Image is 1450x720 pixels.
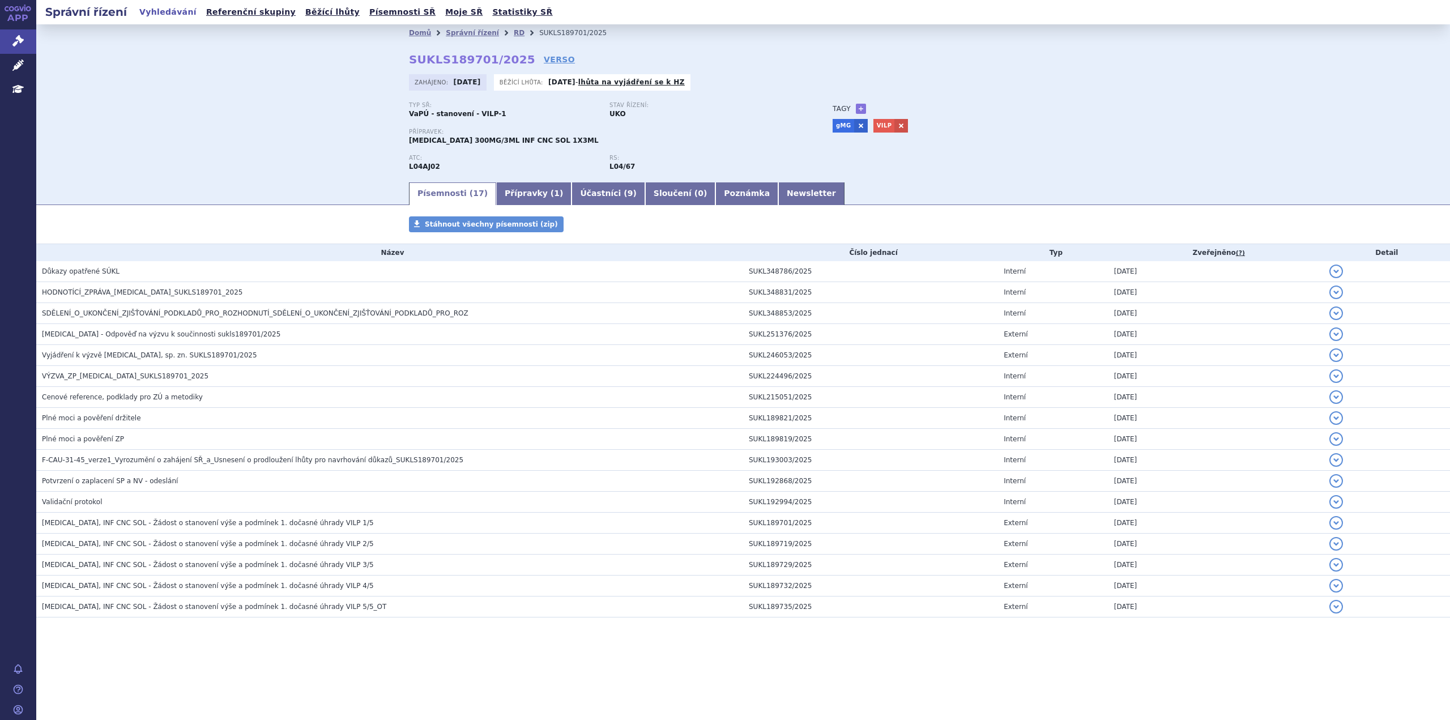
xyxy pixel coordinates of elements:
td: [DATE] [1108,345,1324,366]
td: [DATE] [1108,324,1324,345]
th: Typ [998,244,1108,261]
button: detail [1329,286,1343,299]
span: HODNOTÍCÍ_ZPRÁVA_ULTOMIRIS_SUKLS189701_2025 [42,288,243,296]
span: 17 [473,189,484,198]
span: ULTOMIRIS, INF CNC SOL - Žádost o stanovení výše a podmínek 1. dočasné úhrady VILP 4/5 [42,582,374,590]
span: Běžící lhůta: [500,78,545,87]
th: Název [36,244,743,261]
strong: SUKLS189701/2025 [409,53,535,66]
a: gMG [833,119,854,133]
p: - [548,78,685,87]
a: Účastníci (9) [572,182,645,205]
span: Interní [1004,288,1026,296]
a: Newsletter [778,182,845,205]
td: SUKL224496/2025 [743,366,998,387]
a: Správní řízení [446,29,499,37]
td: [DATE] [1108,366,1324,387]
p: Stav řízení: [609,102,799,109]
a: Sloučení (0) [645,182,715,205]
a: VILP [873,119,895,133]
span: ULTOMIRIS - Odpověď na výzvu k součinnosti sukls189701/2025 [42,330,280,338]
td: SUKL246053/2025 [743,345,998,366]
a: Poznámka [715,182,778,205]
td: [DATE] [1108,534,1324,555]
strong: [DATE] [454,78,481,86]
span: Externí [1004,603,1027,611]
a: Běžící lhůty [302,5,363,20]
td: [DATE] [1108,408,1324,429]
th: Detail [1324,244,1450,261]
span: Interní [1004,435,1026,443]
td: [DATE] [1108,555,1324,576]
button: detail [1329,390,1343,404]
a: + [856,104,866,114]
td: [DATE] [1108,282,1324,303]
td: [DATE] [1108,303,1324,324]
span: Externí [1004,582,1027,590]
p: Typ SŘ: [409,102,598,109]
p: RS: [609,155,799,161]
span: Interní [1004,414,1026,422]
a: Přípravky (1) [496,182,572,205]
td: [DATE] [1108,387,1324,408]
a: Referenční skupiny [203,5,299,20]
td: [DATE] [1108,513,1324,534]
button: detail [1329,369,1343,383]
td: SUKL348831/2025 [743,282,998,303]
td: [DATE] [1108,261,1324,282]
span: Externí [1004,540,1027,548]
span: ULTOMIRIS, INF CNC SOL - Žádost o stanovení výše a podmínek 1. dočasné úhrady VILP 3/5 [42,561,374,569]
span: Interní [1004,477,1026,485]
td: [DATE] [1108,576,1324,597]
span: Interní [1004,267,1026,275]
td: [DATE] [1108,492,1324,513]
span: Zahájeno: [415,78,450,87]
strong: VaPÚ - stanovení - VILP-1 [409,110,506,118]
button: detail [1329,579,1343,593]
td: SUKL189701/2025 [743,513,998,534]
button: detail [1329,600,1343,614]
th: Zveřejněno [1108,244,1324,261]
span: Vyjádření k výzvě ULTOMIRIS, sp. zn. SUKLS189701/2025 [42,351,257,359]
span: SDĚLENÍ_O_UKONČENÍ_ZJIŠŤOVÁNÍ_PODKLADŮ_PRO_ROZHODNUTÍ_SDĚLENÍ_O_UKONČENÍ_ZJIŠŤOVÁNÍ_PODKLADŮ_PRO_ROZ [42,309,468,317]
button: detail [1329,265,1343,278]
button: detail [1329,495,1343,509]
td: SUKL189819/2025 [743,429,998,450]
span: ULTOMIRIS, INF CNC SOL - Žádost o stanovení výše a podmínek 1. dočasné úhrady VILP 2/5 [42,540,374,548]
strong: UKO [609,110,626,118]
td: SUKL192868/2025 [743,471,998,492]
span: Potvrzení o zaplacení SP a NV - odeslání [42,477,178,485]
button: detail [1329,516,1343,530]
strong: ravulizumab [609,163,635,171]
th: Číslo jednací [743,244,998,261]
a: Stáhnout všechny písemnosti (zip) [409,216,564,232]
button: detail [1329,306,1343,320]
a: lhůta na vyjádření se k HZ [578,78,685,86]
span: Interní [1004,498,1026,506]
span: ULTOMIRIS, INF CNC SOL - Žádost o stanovení výše a podmínek 1. dočasné úhrady VILP 5/5_OT [42,603,386,611]
td: [DATE] [1108,450,1324,471]
td: SUKL348853/2025 [743,303,998,324]
a: Domů [409,29,431,37]
td: SUKL215051/2025 [743,387,998,408]
strong: RAVULIZUMAB [409,163,440,171]
td: SUKL189735/2025 [743,597,998,617]
a: Moje SŘ [442,5,486,20]
span: Interní [1004,372,1026,380]
a: Vyhledávání [136,5,200,20]
td: SUKL348786/2025 [743,261,998,282]
span: Cenové reference, podklady pro ZÚ a metodiky [42,393,203,401]
h3: Tagy [833,102,851,116]
button: detail [1329,327,1343,341]
button: detail [1329,453,1343,467]
button: detail [1329,537,1343,551]
button: detail [1329,411,1343,425]
p: Přípravek: [409,129,810,135]
td: SUKL189729/2025 [743,555,998,576]
span: 1 [554,189,560,198]
button: detail [1329,432,1343,446]
span: Externí [1004,351,1027,359]
button: detail [1329,558,1343,572]
span: 0 [698,189,703,198]
a: Písemnosti SŘ [366,5,439,20]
